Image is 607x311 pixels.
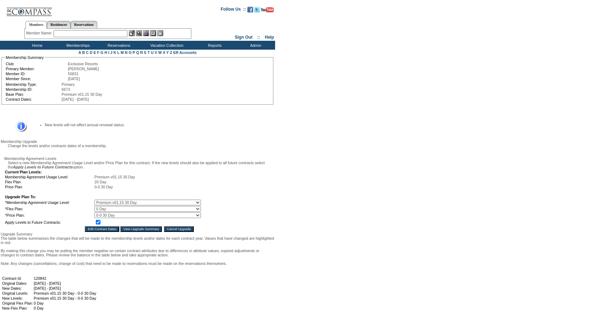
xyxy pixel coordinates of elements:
[62,87,70,91] span: 6673
[78,50,81,55] a: A
[157,30,163,36] img: b_calculator.gif
[85,226,119,232] input: Edit Contract Dates
[120,226,162,232] input: View Upgrade Summary
[235,35,252,40] a: Sign Out
[150,30,156,36] img: Reservations
[5,55,44,60] legend: Membership Summary
[6,92,61,96] td: Base Plan:
[34,286,96,290] td: [DATE] - [DATE]
[265,35,274,40] a: Help
[110,50,113,55] a: J
[86,50,89,55] a: C
[144,50,146,55] a: S
[117,50,119,55] a: L
[2,276,33,281] td: Contract Id:
[1,232,274,236] div: Upgrade Summary
[6,97,61,101] td: Contract Dates:
[2,286,33,290] td: New Dates:
[34,291,96,295] td: Premium v01.15 30 Day - 0-0 30 Day
[5,195,201,199] td: Upgrade Plan To:
[34,296,96,300] td: Premium v01.15 30 Day - 0-0 30 Day
[1,261,274,266] div: Note: Any changes (cancellations, change of cost) that need to be made to reservations must be ma...
[1,249,274,257] p: By making this change you may be putting the member negative on certain contract attributes due t...
[143,30,149,36] img: Impersonate
[261,7,274,12] img: Subscribe to our YouTube Channel
[47,21,71,28] a: Residences
[2,291,33,295] td: Original Levels:
[4,161,274,169] div: Select a new Membership Agreement Usage Level and/or Price Plan for this contract. If the new lev...
[98,41,138,50] td: Reservations
[6,62,67,66] td: Club:
[125,50,128,55] a: N
[5,185,94,189] td: Price Plan
[13,165,73,169] i: Apply Levels to Future Contracts
[5,200,94,205] td: *Membership Agreement Usage Level:
[68,77,80,81] span: [DATE]
[5,212,94,218] td: *Price Plan:
[247,7,253,12] img: Become our fan on Facebook
[1,139,274,144] div: Membership Upgrade
[5,180,94,184] td: Flex Plan
[140,50,143,55] a: R
[57,41,98,50] td: Memberships
[1,236,274,245] p: The table below summarizes the changes that will be made to the membership levels and/or dates fo...
[247,9,253,13] a: Become our fan on Facebook
[234,41,275,50] td: Admin
[193,41,234,50] td: Reports
[2,301,33,305] td: Original Flex Plan:
[133,50,135,55] a: P
[128,50,131,55] a: O
[16,41,57,50] td: Home
[5,219,94,226] td: Apply Levels to Future Contracts:
[147,50,150,55] a: T
[254,9,260,13] a: Follow us on Twitter
[2,306,33,310] td: New Flex Plan:
[26,21,47,29] a: Members
[170,50,172,55] a: Z
[94,185,113,189] span: 0-0 30 Day
[151,50,154,55] a: U
[158,50,162,55] a: W
[221,6,246,15] td: Follow Us ::
[34,281,96,285] td: [DATE] - [DATE]
[34,301,96,305] td: 0 Day
[97,50,99,55] a: F
[5,170,201,174] td: Current Plan Levels:
[68,67,99,71] span: [PERSON_NAME]
[4,144,274,148] div: Change the levels and/or contracts dates of a membership.
[136,30,142,36] img: View
[93,50,96,55] a: E
[138,41,193,50] td: Vacation Collection
[2,296,33,300] td: New Levels:
[62,92,102,96] span: Premium v01.15 30 Day
[6,77,67,81] td: Member Since:
[136,50,139,55] a: Q
[4,156,274,161] div: Membership Agreement Levels
[71,21,97,28] a: Reservations
[129,30,135,36] img: b_edit.gif
[6,82,61,87] td: Membership Type:
[11,121,27,132] img: Information Message
[257,35,260,40] span: ::
[173,50,197,55] a: ER Accounts
[90,50,93,55] a: D
[45,123,263,127] li: New levels will not affect annual renewal status.
[68,72,78,76] span: 55831
[82,50,85,55] a: B
[34,276,96,281] td: 120842
[164,226,193,232] input: Cancel Upgrade
[121,50,124,55] a: M
[261,9,274,13] a: Subscribe to our YouTube Channel
[62,97,89,101] span: [DATE] - [DATE]
[163,50,165,55] a: X
[94,175,135,179] span: Premium v01.15 30 Day
[5,206,94,212] td: *Flex Plan:
[5,175,94,179] td: Membership Agreement Usage Level:
[68,62,98,66] span: Exclusive Resorts
[6,2,52,16] img: Compass Home
[100,50,103,55] a: G
[6,67,67,71] td: Primary Member:
[254,7,260,12] img: Follow us on Twitter
[6,87,61,91] td: Membership ID:
[62,82,75,87] span: Primary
